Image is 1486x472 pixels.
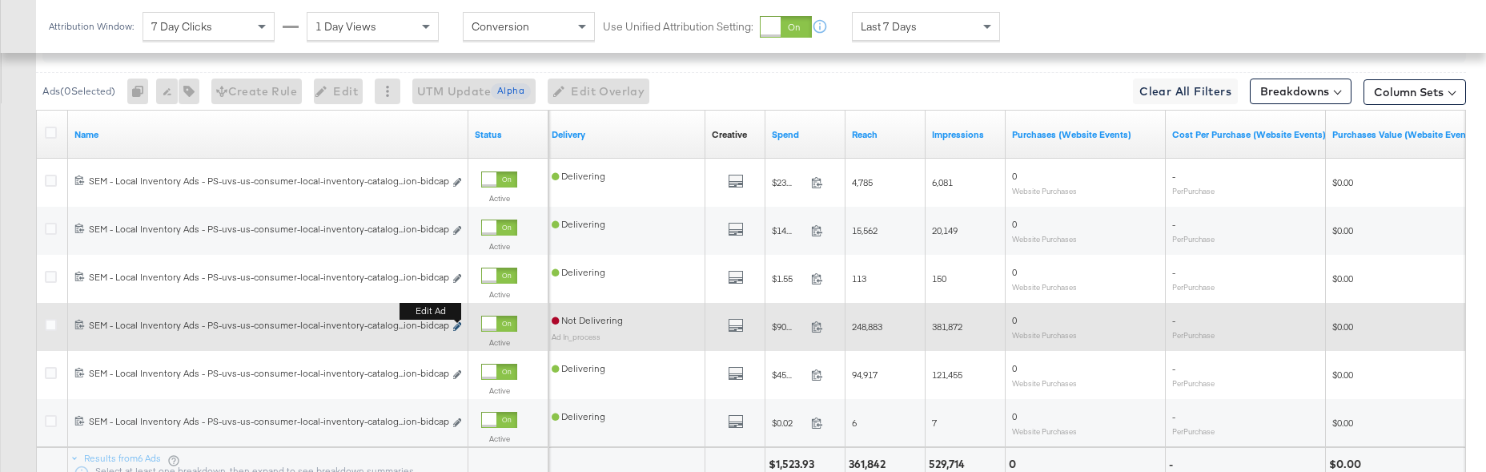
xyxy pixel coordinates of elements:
span: Delivering [552,170,605,182]
span: $23.80 [772,176,805,188]
span: $453.26 [772,369,805,381]
div: $0.00 [1329,457,1366,472]
span: 248,883 [852,321,882,333]
span: 0 [1012,266,1017,278]
button: Column Sets [1364,79,1466,105]
button: Breakdowns [1250,79,1351,104]
sub: Per Purchase [1172,234,1215,244]
sub: Per Purchase [1172,282,1215,292]
span: Delivering [552,362,605,374]
a: The total value of the purchase actions tracked by your Custom Audience pixel on your website aft... [1332,128,1480,141]
span: 4,785 [852,176,873,188]
span: Not Delivering [552,314,623,326]
span: Delivering [552,218,605,230]
sub: Per Purchase [1172,426,1215,436]
span: $0.00 [1332,272,1353,284]
label: Active [481,434,517,444]
sub: Ad In_process [552,332,600,341]
span: Conversion [472,19,529,34]
div: $1,523.93 [769,457,819,472]
div: 361,842 [849,457,890,472]
a: The total amount spent to date. [772,128,839,141]
span: 20,149 [932,224,958,236]
div: Attribution Window: [48,21,135,32]
span: Last 7 Days [861,19,917,34]
div: Creative [712,128,747,141]
a: The average cost for each purchase tracked by your Custom Audience pixel on your website after pe... [1172,128,1326,141]
span: $0.02 [772,417,805,429]
sub: Website Purchases [1012,426,1077,436]
div: 0 [127,79,156,104]
span: Clear All Filters [1139,82,1231,102]
sub: Per Purchase [1172,378,1215,388]
span: 121,455 [932,369,962,381]
div: SEM - Local Inventory Ads - PS-uvs-us-consumer-local-inventory-catalog...ion-bidcap [89,319,444,332]
div: SEM - Local Inventory Ads - PS-uvs-us-consumer-local-inventory-catalog...ion-bidcap [89,367,444,380]
span: 7 Day Clicks [151,19,212,34]
span: $0.00 [1332,176,1353,188]
b: Edit ad [400,303,461,320]
span: 113 [852,272,866,284]
span: $0.00 [1332,224,1353,236]
span: 150 [932,272,946,284]
label: Active [481,193,517,204]
span: - [1172,410,1175,422]
span: 0 [1012,170,1017,182]
span: $1.55 [772,272,805,284]
span: 7 [932,417,937,429]
label: Active [481,385,517,396]
div: SEM - Local Inventory Ads - PS-uvs-us-consumer-local-inventory-catalog...ion-bidcap [89,415,444,428]
sub: Website Purchases [1012,282,1077,292]
div: Ads ( 0 Selected) [42,84,115,99]
span: $0.00 [1332,417,1353,429]
label: Active [481,289,517,300]
span: - [1172,170,1175,182]
div: - [1169,457,1178,472]
sub: Website Purchases [1012,378,1077,388]
span: $902.26 [772,321,805,333]
label: Active [481,241,517,252]
div: SEM - Local Inventory Ads - PS-uvs-us-consumer-local-inventory-catalog...ion-bidcap [89,223,444,236]
span: 1 Day Views [315,19,376,34]
button: Edit ad [452,319,462,336]
a: Reflects the ability of your Ad to achieve delivery. [552,128,699,141]
span: 6 [852,417,857,429]
label: Use Unified Attribution Setting: [603,19,753,34]
a: Shows the creative associated with your ad. [712,128,747,141]
span: - [1172,266,1175,278]
button: Clear All Filters [1133,79,1238,104]
span: - [1172,314,1175,326]
span: - [1172,362,1175,374]
span: Delivering [552,410,605,422]
div: SEM - Local Inventory Ads - PS-uvs-us-consumer-local-inventory-catalog...ion-bidcap [89,271,444,284]
span: 15,562 [852,224,878,236]
span: 0 [1012,362,1017,374]
a: Ad Name. [74,128,462,141]
sub: Per Purchase [1172,330,1215,340]
span: 94,917 [852,369,878,381]
a: The number of times a purchase was made tracked by your Custom Audience pixel on your website aft... [1012,128,1159,141]
sub: Website Purchases [1012,330,1077,340]
sub: Website Purchases [1012,234,1077,244]
sub: Per Purchase [1172,186,1215,196]
a: Shows the current state of your Ad. [475,128,542,141]
div: SEM - Local Inventory Ads - PS-uvs-us-consumer-local-inventory-catalog...ion-bidcap [89,175,444,188]
sub: Website Purchases [1012,186,1077,196]
a: The number of times your ad was served. On mobile apps an ad is counted as served the first time ... [932,128,999,141]
div: 0 [1009,457,1021,472]
span: $0.00 [1332,321,1353,333]
span: Delivering [552,266,605,278]
div: 529,714 [929,457,970,472]
span: 0 [1012,410,1017,422]
span: $143.04 [772,224,805,236]
span: - [1172,218,1175,230]
a: The number of people your ad was served to. [852,128,919,141]
span: 381,872 [932,321,962,333]
span: 0 [1012,314,1017,326]
span: 0 [1012,218,1017,230]
span: 6,081 [932,176,953,188]
span: $0.00 [1332,369,1353,381]
label: Active [481,337,517,348]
